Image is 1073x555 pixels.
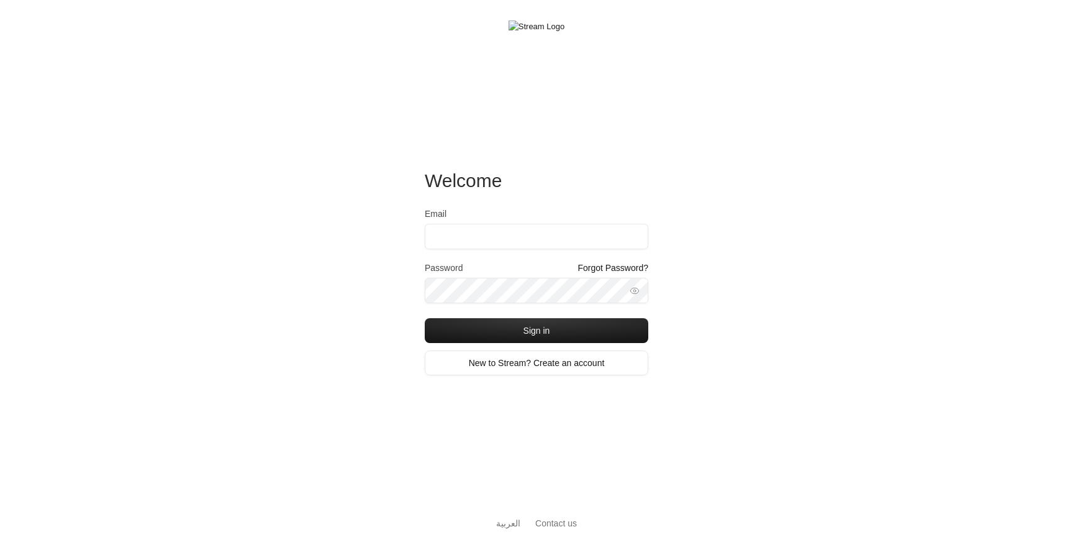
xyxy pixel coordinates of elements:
button: toggle password visibility [625,281,645,301]
label: Password [425,262,463,274]
img: Stream Logo [509,21,564,33]
button: Sign in [425,318,648,343]
a: New to Stream? Create an account [425,351,648,375]
button: Contact us [535,517,577,530]
a: العربية [496,512,520,535]
label: Email [425,208,446,220]
a: Forgot Password? [577,262,648,274]
span: Welcome [425,170,502,191]
a: Contact us [535,518,577,528]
